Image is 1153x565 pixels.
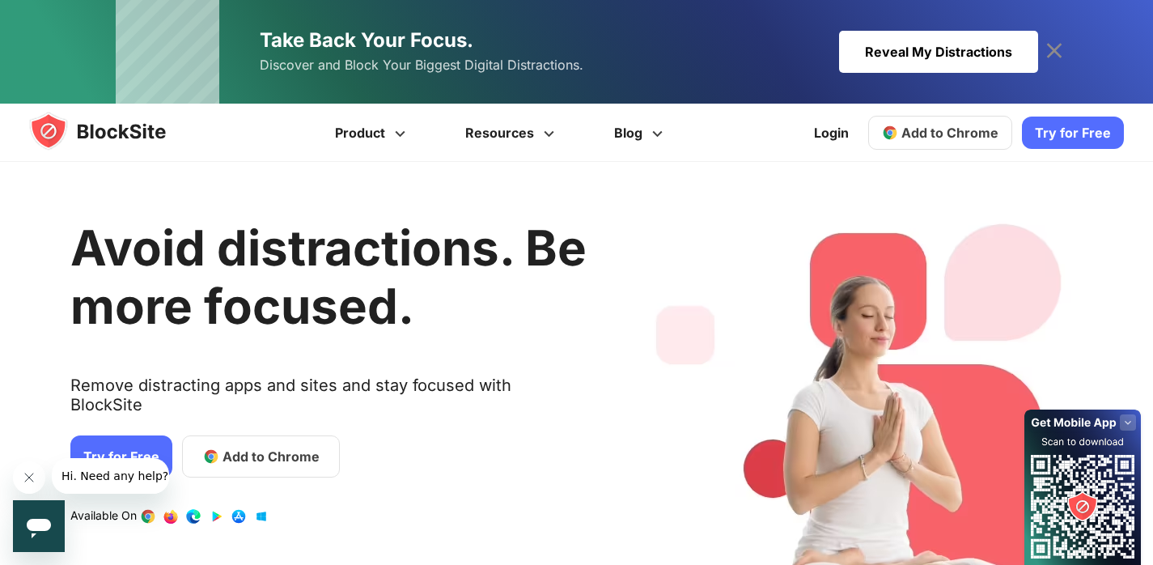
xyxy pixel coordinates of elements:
[70,219,587,335] h1: Avoid distractions. Be more focused.
[882,125,898,141] img: chrome-icon.svg
[223,447,320,466] span: Add to Chrome
[307,104,438,162] a: Product
[901,125,998,141] span: Add to Chrome
[70,508,137,525] text: Available On
[13,461,45,494] iframe: Close message
[260,28,473,52] span: Take Back Your Focus.
[182,435,340,478] a: Add to Chrome
[13,500,65,552] iframe: Button to launch messaging window
[1022,117,1124,149] a: Try for Free
[438,104,587,162] a: Resources
[52,458,169,494] iframe: Message from company
[804,113,858,152] a: Login
[868,116,1012,150] a: Add to Chrome
[839,31,1038,73] div: Reveal My Distractions
[70,376,587,427] text: Remove distracting apps and sites and stay focused with BlockSite
[587,104,695,162] a: Blog
[29,112,197,151] img: blocksite-icon.5d769676.svg
[260,53,583,77] span: Discover and Block Your Biggest Digital Distractions.
[70,435,172,478] a: Try for Free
